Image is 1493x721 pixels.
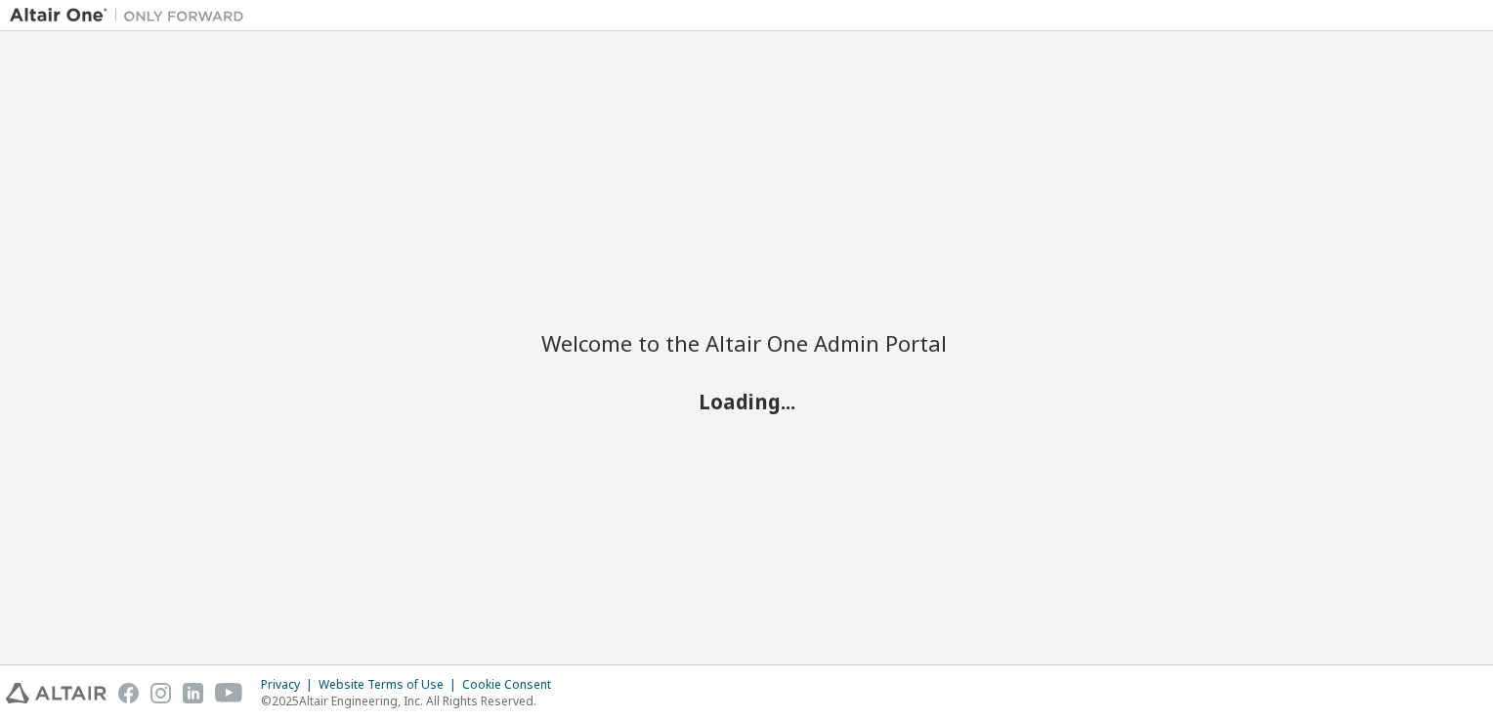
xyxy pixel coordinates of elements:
[462,677,563,693] div: Cookie Consent
[183,683,203,703] img: linkedin.svg
[215,683,243,703] img: youtube.svg
[118,683,139,703] img: facebook.svg
[261,677,319,693] div: Privacy
[541,329,952,357] h2: Welcome to the Altair One Admin Portal
[319,677,462,693] div: Website Terms of Use
[261,693,563,709] p: © 2025 Altair Engineering, Inc. All Rights Reserved.
[10,6,254,25] img: Altair One
[150,683,171,703] img: instagram.svg
[6,683,107,703] img: altair_logo.svg
[541,389,952,414] h2: Loading...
